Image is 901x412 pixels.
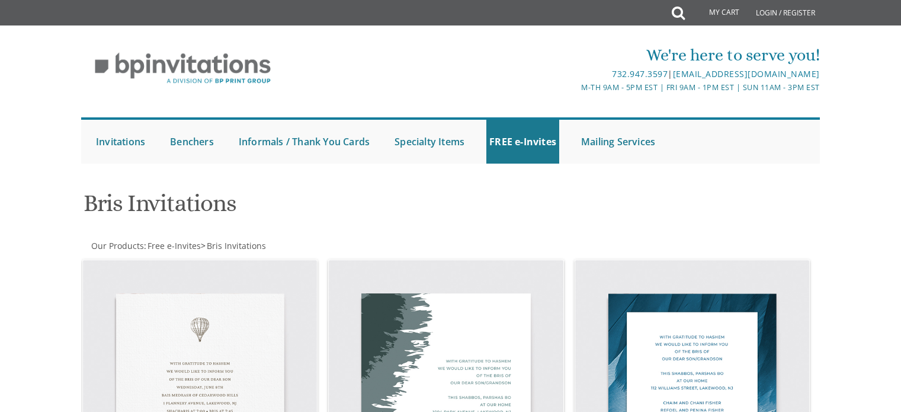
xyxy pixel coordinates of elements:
[81,44,284,93] img: BP Invitation Loft
[90,240,144,251] a: Our Products
[167,120,217,164] a: Benchers
[486,120,559,164] a: FREE e-Invites
[81,240,451,252] div: :
[148,240,201,251] span: Free e-Invites
[146,240,201,251] a: Free e-Invites
[201,240,266,251] span: >
[392,120,467,164] a: Specialty Items
[612,68,668,79] a: 732.947.3597
[206,240,266,251] a: Bris Invitations
[684,1,748,25] a: My Cart
[328,67,820,81] div: |
[578,120,658,164] a: Mailing Services
[673,68,820,79] a: [EMAIL_ADDRESS][DOMAIN_NAME]
[236,120,373,164] a: Informals / Thank You Cards
[207,240,266,251] span: Bris Invitations
[328,43,820,67] div: We're here to serve you!
[93,120,148,164] a: Invitations
[84,190,567,225] h1: Bris Invitations
[328,81,820,94] div: M-Th 9am - 5pm EST | Fri 9am - 1pm EST | Sun 11am - 3pm EST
